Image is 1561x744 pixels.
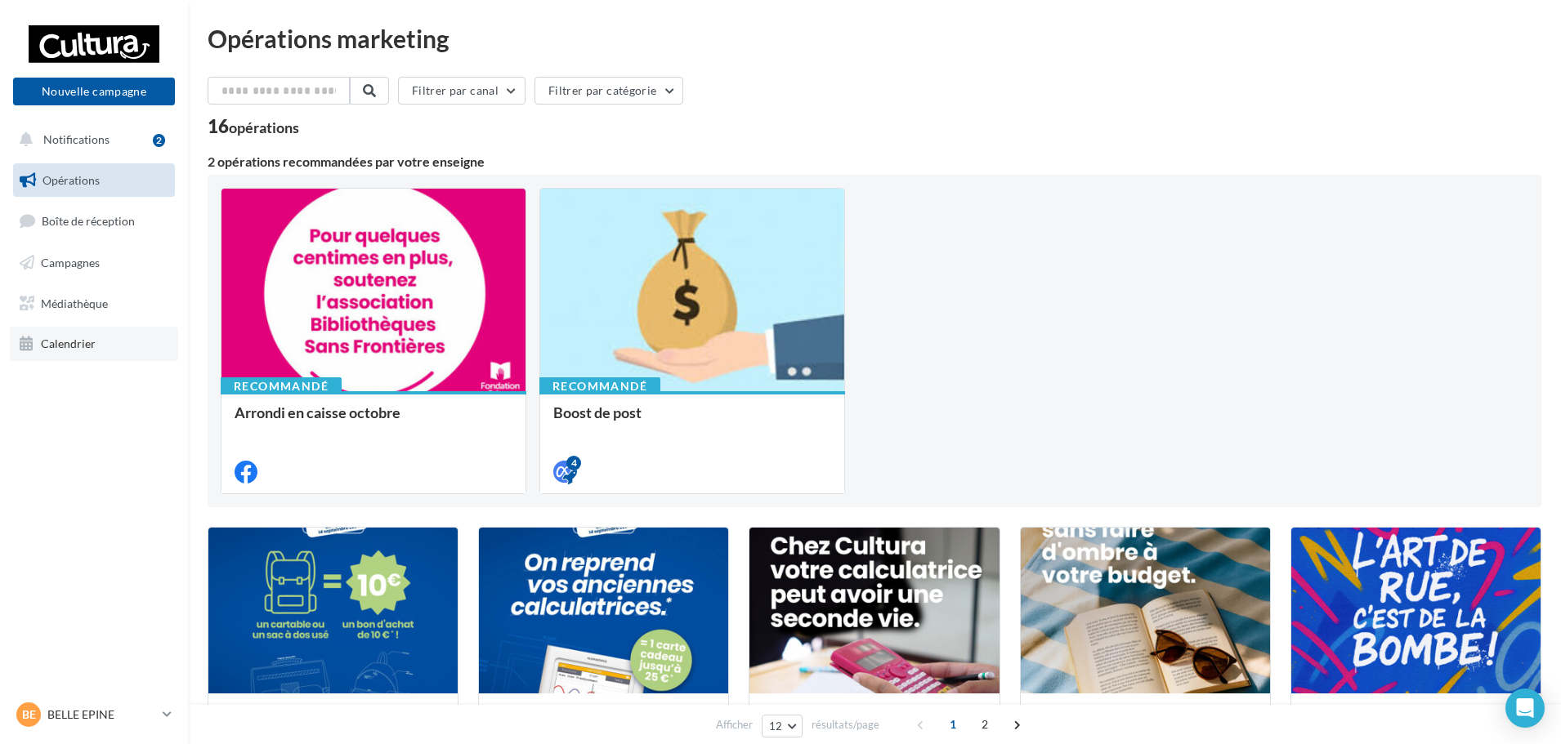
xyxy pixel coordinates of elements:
span: Boîte de réception [42,214,135,228]
span: BE [22,706,36,723]
a: Calendrier [10,327,178,361]
div: 16 [208,118,299,136]
div: Recommandé [221,377,342,395]
span: Calendrier [41,336,96,350]
div: Open Intercom Messenger [1505,688,1545,728]
a: Campagnes [10,246,178,280]
span: résultats/page [812,717,879,733]
span: Notifications [43,132,110,146]
div: 4 [566,456,581,470]
div: 2 [153,134,165,147]
span: 1 [940,711,966,737]
div: Recommandé [539,377,660,395]
span: 12 [769,719,783,733]
div: 2 opérations recommandées par votre enseigne [208,155,1541,168]
button: Notifications 2 [10,123,172,157]
div: Arrondi en caisse octobre [235,404,512,437]
a: Opérations [10,163,178,198]
div: Opérations marketing [208,26,1541,51]
span: Campagnes [41,256,100,270]
button: Nouvelle campagne [13,78,175,105]
button: 12 [762,715,803,737]
p: BELLE EPINE [47,706,156,723]
a: BE BELLE EPINE [13,699,175,730]
div: Boost de post [553,404,831,437]
span: 2 [972,711,998,737]
span: Médiathèque [41,296,108,310]
button: Filtrer par canal [398,77,526,105]
span: Opérations [42,173,100,187]
div: opérations [229,120,299,135]
a: Boîte de réception [10,203,178,238]
span: Afficher [716,717,753,733]
button: Filtrer par catégorie [534,77,683,105]
a: Médiathèque [10,287,178,321]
